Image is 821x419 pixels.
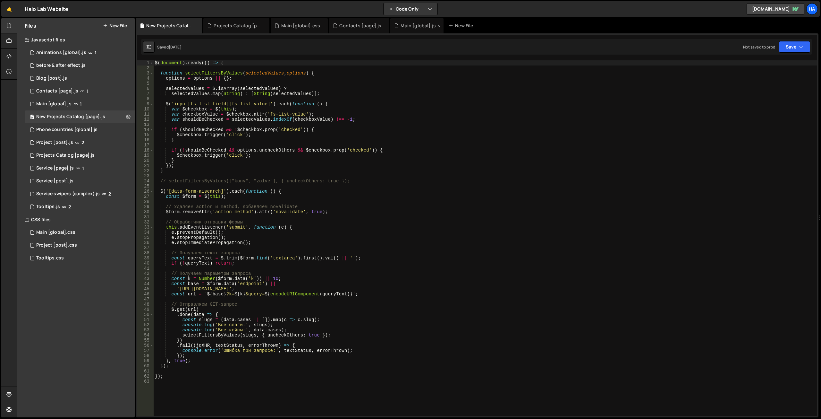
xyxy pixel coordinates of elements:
[137,271,154,276] div: 42
[95,50,97,55] span: 1
[108,191,111,196] span: 2
[36,88,78,94] div: Contacts [page].js
[137,60,154,65] div: 1
[743,44,775,50] div: Not saved to prod
[137,199,154,204] div: 28
[137,204,154,209] div: 29
[137,189,154,194] div: 26
[137,374,154,379] div: 62
[1,1,17,17] a: 🤙
[137,184,154,189] div: 25
[81,140,84,145] span: 2
[137,148,154,153] div: 18
[137,209,154,214] div: 30
[80,101,82,107] span: 1
[137,281,154,286] div: 44
[137,173,154,179] div: 23
[214,22,262,29] div: Projects Catalog [page].js
[137,71,154,76] div: 3
[137,91,154,96] div: 7
[82,166,84,171] span: 1
[137,65,154,71] div: 2
[36,101,72,107] div: Main [global].js
[36,153,95,158] div: Projects Catalog [page].js
[137,132,154,137] div: 15
[137,348,154,353] div: 57
[137,117,154,122] div: 12
[137,286,154,292] div: 45
[36,63,86,68] div: before & after effect.js
[25,46,135,59] div: 826/2754.js
[137,312,154,317] div: 50
[747,3,804,15] a: [DOMAIN_NAME]
[25,252,135,265] div: 826/18335.css
[17,33,135,46] div: Javascript files
[137,230,154,235] div: 34
[137,127,154,132] div: 14
[137,86,154,91] div: 6
[137,240,154,245] div: 36
[137,168,154,173] div: 22
[36,242,77,248] div: Project [post].css
[137,327,154,333] div: 53
[137,369,154,374] div: 61
[137,112,154,117] div: 11
[137,158,154,163] div: 20
[157,44,182,50] div: Saved
[25,239,135,252] div: 826/9226.css
[36,75,67,81] div: Blog [post].js
[137,343,154,348] div: 56
[137,276,154,281] div: 43
[137,81,154,86] div: 5
[25,59,135,72] div: 826/19389.js
[137,322,154,327] div: 52
[137,96,154,101] div: 8
[146,22,194,29] div: New Projects Catalog [page].js
[137,363,154,369] div: 60
[36,191,100,197] div: Service swipers (complex).js
[36,127,97,133] div: Phone countries [global].js
[384,3,437,15] button: Code Only
[36,140,73,145] div: Project [post].js
[137,307,154,312] div: 49
[169,44,182,50] div: [DATE]
[137,256,154,261] div: 39
[137,358,154,363] div: 59
[137,137,154,143] div: 16
[25,85,135,98] div: 826/1551.js
[36,204,60,210] div: Tooltips.js
[17,213,135,226] div: CSS files
[137,107,154,112] div: 10
[401,22,436,29] div: Main [global].js
[25,98,135,110] div: 826/1521.js
[36,230,75,235] div: Main [global].css
[36,178,73,184] div: Service [post].js
[137,220,154,225] div: 32
[25,136,135,149] div: 826/8916.js
[137,338,154,343] div: 55
[137,179,154,184] div: 24
[339,22,381,29] div: Contacts [page].js
[137,297,154,302] div: 47
[25,72,135,85] div: 826/3363.js
[449,22,476,29] div: New File
[137,379,154,384] div: 63
[137,153,154,158] div: 19
[87,89,89,94] span: 1
[25,200,135,213] div: 826/18329.js
[806,3,818,15] a: Ha
[36,50,86,56] div: Animations [global].js
[25,149,135,162] div: 826/10093.js
[137,76,154,81] div: 4
[25,226,135,239] div: 826/3053.css
[137,101,154,107] div: 9
[779,41,810,53] button: Save
[137,122,154,127] div: 13
[36,255,64,261] div: Tooltips.css
[137,353,154,358] div: 58
[25,162,135,175] div: 826/10500.js
[137,302,154,307] div: 48
[137,266,154,271] div: 41
[25,110,135,123] div: 826/45771.js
